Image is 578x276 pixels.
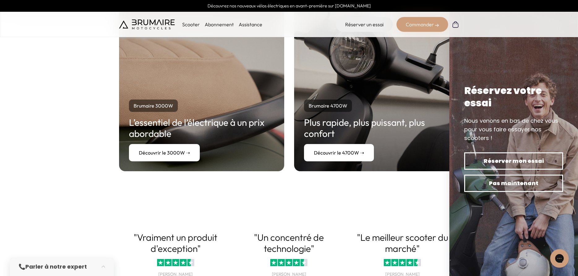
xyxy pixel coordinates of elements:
p: Brumaire 3000W [129,100,178,112]
p: "Un concentré de technologie" [232,232,346,254]
a: Assistance [239,21,262,28]
p: "Vraiment un produit d'exception" [119,232,232,254]
a: Découvrir le 3000W ➝ [129,144,200,161]
p: Brumaire 4700W [304,100,352,112]
p: Scooter [182,21,200,28]
h2: L’essentiel de l’électrique à un prix abordable [129,117,274,139]
a: Découvrir le 4700W ➝ [304,144,374,161]
img: right-arrow-2.png [435,23,439,27]
div: Commander [396,17,448,32]
img: trustpilot-stars.png [157,259,194,266]
h2: Plus rapide, plus puissant, plus confort [304,117,449,139]
a: Abonnement [205,21,234,28]
img: trustpilot-stars.png [270,259,307,266]
img: Brumaire Motocycles [119,19,175,29]
a: Réserver un essai [336,17,393,32]
img: trustpilot-stars.png [384,259,421,266]
p: "Le meilleur scooter du marché" [346,232,459,254]
iframe: Gorgias live chat messenger [547,247,572,270]
img: Panier [452,21,459,28]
